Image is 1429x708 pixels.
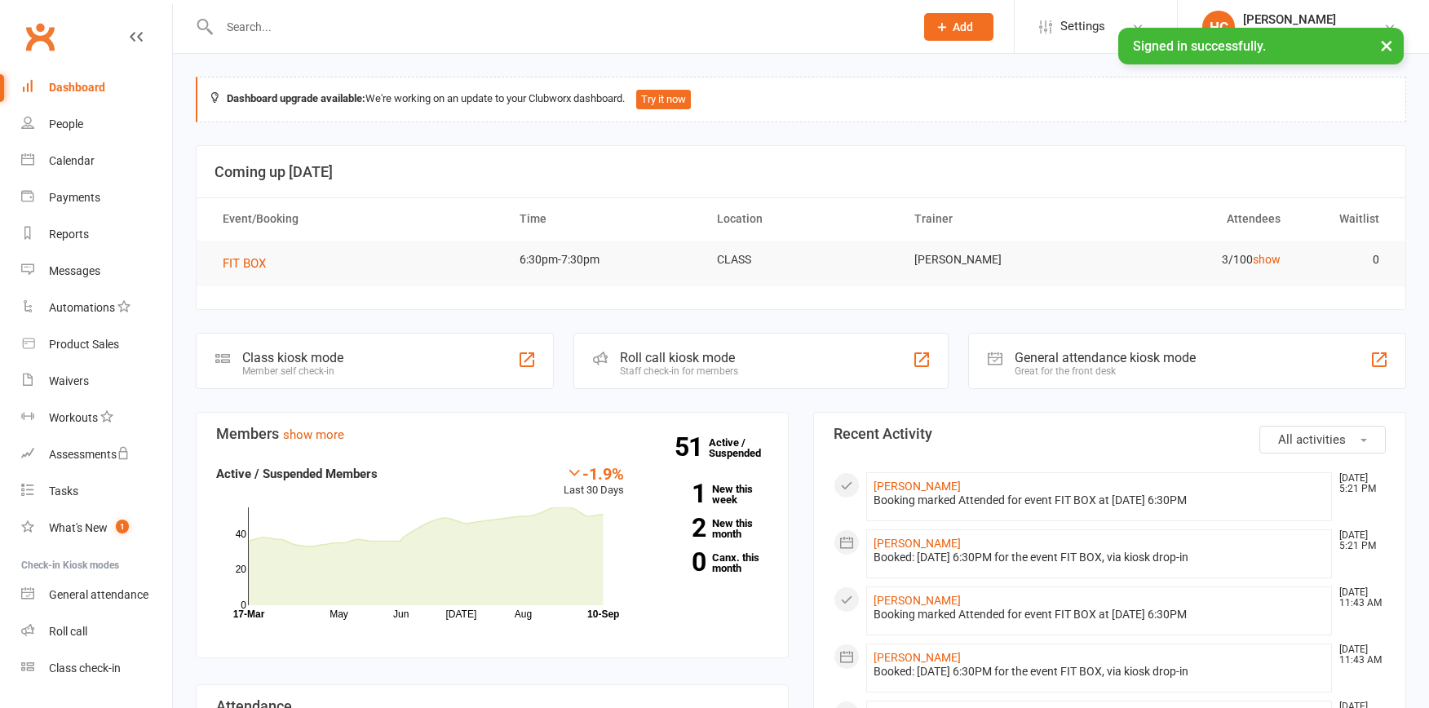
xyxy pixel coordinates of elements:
strong: Dashboard upgrade available: [227,92,365,104]
div: Waivers [49,374,89,387]
a: [PERSON_NAME] [874,537,961,550]
th: Event/Booking [208,198,505,240]
a: Roll call [21,613,172,650]
th: Waitlist [1295,198,1394,240]
div: Tasks [49,485,78,498]
div: What's New [49,521,108,534]
h3: Coming up [DATE] [215,164,1387,180]
td: 3/100 [1097,241,1294,279]
button: FIT BOX [223,254,277,273]
th: Attendees [1097,198,1294,240]
div: Reports [49,228,89,241]
div: We're working on an update to your Clubworx dashboard. [196,77,1406,122]
div: Workouts [49,411,98,424]
a: show [1253,253,1281,266]
a: Calendar [21,143,172,179]
div: Booked: [DATE] 6:30PM for the event FIT BOX, via kiosk drop-in [874,551,1325,564]
time: [DATE] 11:43 AM [1331,587,1385,608]
div: Calendar [49,154,95,167]
a: 2New this month [648,518,768,539]
div: Member self check-in [242,365,343,377]
div: People [49,117,83,131]
span: Signed in successfully. [1133,38,1266,54]
span: All activities [1278,432,1346,447]
div: -1.9% [564,464,624,482]
td: CLASS [702,241,900,279]
a: [PERSON_NAME] [874,480,961,493]
a: General attendance kiosk mode [21,577,172,613]
a: People [21,106,172,143]
th: Time [505,198,702,240]
a: Payments [21,179,172,216]
a: [PERSON_NAME] [874,651,961,664]
strong: Active / Suspended Members [216,467,378,481]
div: Roll call kiosk mode [620,350,738,365]
a: 51Active / Suspended [709,425,781,471]
td: [PERSON_NAME] [900,241,1097,279]
a: Automations [21,290,172,326]
strong: 51 [675,435,709,459]
a: Reports [21,216,172,253]
button: Add [924,13,993,41]
a: [PERSON_NAME] [874,594,961,607]
div: Product Sales [49,338,119,351]
h3: Recent Activity [834,426,1386,442]
div: General attendance [49,588,148,601]
div: Booking marked Attended for event FIT BOX at [DATE] 6:30PM [874,608,1325,622]
a: Messages [21,253,172,290]
span: Settings [1060,8,1105,45]
button: Try it now [636,90,691,109]
button: All activities [1259,426,1386,454]
td: 6:30pm-7:30pm [505,241,702,279]
a: 0Canx. this month [648,552,768,573]
div: General attendance kiosk mode [1015,350,1196,365]
span: FIT BOX [223,256,266,271]
strong: 2 [648,516,706,540]
td: 0 [1295,241,1394,279]
div: HC [1202,11,1235,43]
a: Class kiosk mode [21,650,172,687]
a: What's New1 [21,510,172,546]
div: Messages [49,264,100,277]
div: COORPAROO BOXING GYM [1243,27,1383,42]
a: Workouts [21,400,172,436]
time: [DATE] 5:21 PM [1331,473,1385,494]
th: Trainer [900,198,1097,240]
a: Dashboard [21,69,172,106]
a: Tasks [21,473,172,510]
a: Clubworx [20,16,60,57]
div: Payments [49,191,100,204]
div: Booking marked Attended for event FIT BOX at [DATE] 6:30PM [874,493,1325,507]
th: Location [702,198,900,240]
div: Assessments [49,448,130,461]
div: Class kiosk mode [242,350,343,365]
strong: 1 [648,481,706,506]
a: Waivers [21,363,172,400]
a: Product Sales [21,326,172,363]
span: 1 [116,520,129,533]
div: Class check-in [49,662,121,675]
time: [DATE] 11:43 AM [1331,644,1385,666]
h3: Members [216,426,768,442]
a: show more [283,427,344,442]
strong: 0 [648,550,706,574]
div: Booked: [DATE] 6:30PM for the event FIT BOX, via kiosk drop-in [874,665,1325,679]
time: [DATE] 5:21 PM [1331,530,1385,551]
a: Assessments [21,436,172,473]
div: [PERSON_NAME] [1243,12,1383,27]
div: Staff check-in for members [620,365,738,377]
div: Dashboard [49,81,105,94]
div: Great for the front desk [1015,365,1196,377]
div: Automations [49,301,115,314]
div: Last 30 Days [564,464,624,499]
input: Search... [215,15,903,38]
a: 1New this week [648,484,768,505]
div: Roll call [49,625,87,638]
button: × [1372,28,1401,63]
span: Add [953,20,973,33]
